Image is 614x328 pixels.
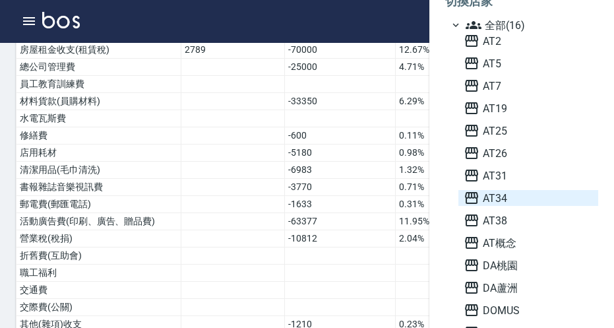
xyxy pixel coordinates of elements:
span: DA蘆洲 [464,280,593,296]
span: AT7 [464,78,593,94]
span: AT31 [464,168,593,183]
span: AT38 [464,213,593,228]
span: AT25 [464,123,593,139]
span: 全部(16) [466,17,593,33]
span: DOMUS [464,302,593,318]
span: AT2 [464,33,593,49]
span: AT概念 [464,235,593,251]
span: AT34 [464,190,593,206]
span: AT19 [464,100,593,116]
span: DA桃園 [464,257,593,273]
span: AT26 [464,145,593,161]
span: AT5 [464,55,593,71]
